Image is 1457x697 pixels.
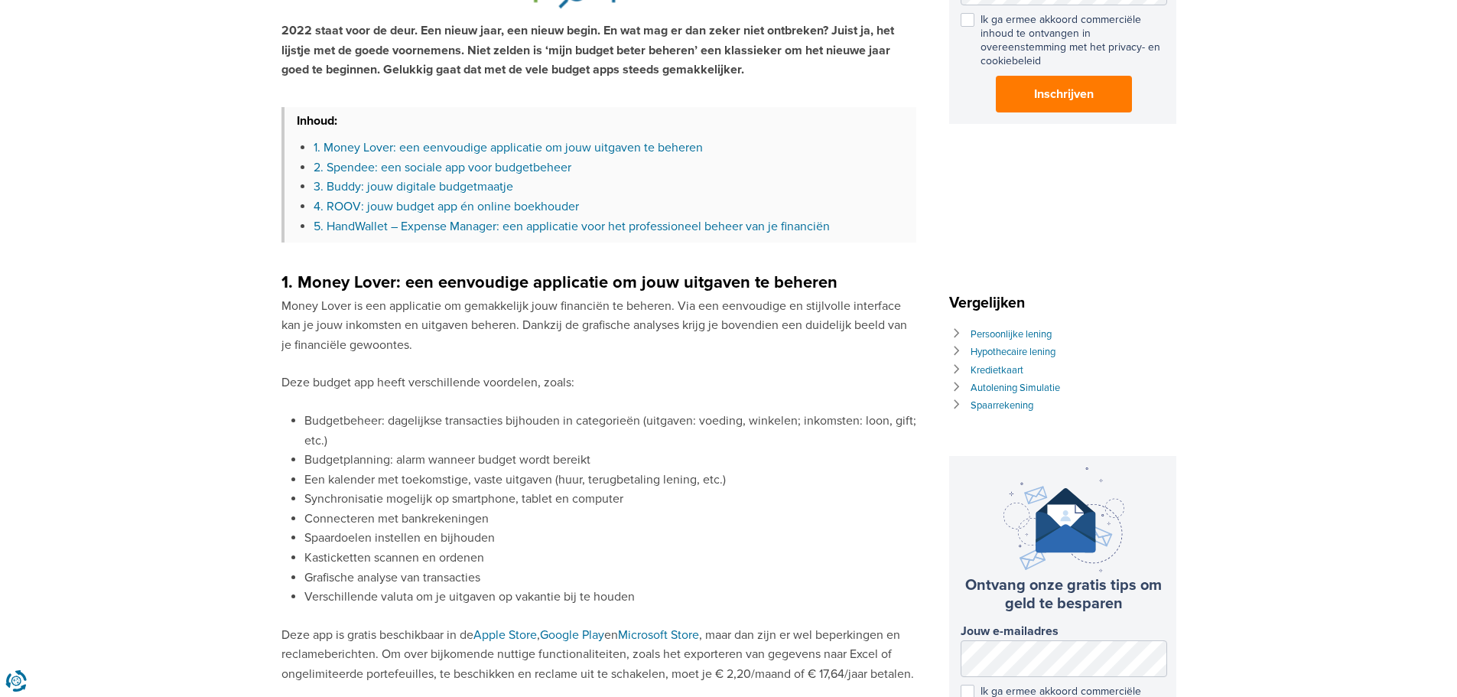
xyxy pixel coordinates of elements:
strong: 1. Money Lover: een eenvoudige applicatie om jouw uitgaven te beheren [281,272,837,293]
a: 1. Money Lover: een eenvoudige applicatie om jouw uitgaven te beheren [314,140,703,155]
label: Ik ga ermee akkoord commerciële inhoud te ontvangen in overeenstemming met het privacy- en cookie... [961,13,1167,69]
a: Spaarrekening [971,399,1033,412]
li: Synchronisatie mogelijk op smartphone, tablet en computer [304,490,916,510]
li: Een kalender met toekomstige, vaste uitgaven (huur, terugbetaling lening, etc.) [304,471,916,490]
a: Kredietkaart [971,364,1023,376]
h3: Ontvang onze gratis tips om geld te besparen [961,576,1167,613]
img: newsletter [1003,467,1124,572]
p: Deze budget app heeft verschillende voordelen, zoals: [281,373,916,393]
a: 4. ROOV: jouw budget app én online boekhouder [314,199,579,214]
a: Hypothecaire lening [971,346,1055,358]
li: Budgetplanning: alarm wanneer budget wordt bereikt [304,451,916,471]
p: Deze app is gratis beschikbaar in de , en , maar dan zijn er wel beperkingen en reclameberichten.... [281,626,916,685]
button: Inschrijven [996,76,1132,112]
a: 3. Buddy: jouw digitale budgetmaatje [314,179,513,194]
li: Kasticketten scannen en ordenen [304,549,916,568]
iframe: fb:page Facebook Social Plugin [949,161,1179,260]
strong: 2022 staat voor de deur. Een nieuw jaar, een nieuw begin. En wat mag er dan zeker niet ontbreken?... [281,23,894,77]
li: Budgetbeheer: dagelijkse transacties bijhouden in categorieën (uitgaven: voeding, winkelen; inkom... [304,412,916,451]
a: Apple Store [473,627,537,643]
a: Autolening Simulatie [971,382,1060,394]
li: Grafische analyse van transacties [304,568,916,588]
li: Spaardoelen instellen en bijhouden [304,529,916,549]
span: Inschrijven [1034,85,1094,103]
a: 5. HandWallet – Expense Manager: een applicatie voor het professioneel beheer van je financiën [314,219,830,234]
a: Microsoft Store [618,627,699,643]
a: 2. Spendee: een sociale app voor budgetbeheer [314,160,571,175]
a: Persoonlijke lening [971,328,1052,340]
a: Google Play [540,627,604,643]
h3: Inhoud: [285,107,916,132]
p: Money Lover is een applicatie om gemakkelijk jouw financiën te beheren. Via een eenvoudige en sti... [281,297,916,356]
label: Jouw e-mailadres [961,624,1167,639]
li: Verschillende valuta om je uitgaven op vakantie bij te houden [304,588,916,607]
li: Connecteren met bankrekeningen [304,510,916,529]
span: Vergelijken [949,294,1033,312]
